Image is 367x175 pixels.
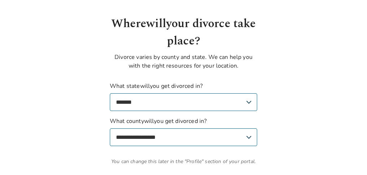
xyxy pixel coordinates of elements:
[110,82,257,111] label: What state will you get divorced in?
[110,128,257,146] select: What countywillyou get divorced in?
[331,140,367,175] iframe: Chat Widget
[110,117,257,146] label: What county will you get divorced in?
[110,158,257,165] span: You can change this later in the "Profile" section of your portal.
[110,53,257,70] p: Divorce varies by county and state. We can help you with the right resources for your location.
[110,93,257,111] select: What statewillyou get divorced in?
[110,15,257,50] h1: Where will your divorce take place?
